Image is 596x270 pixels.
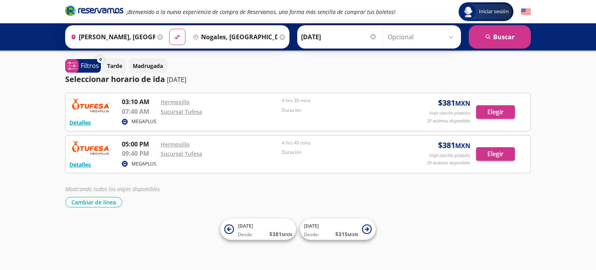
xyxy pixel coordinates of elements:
[128,58,167,73] button: Madrugada
[68,27,155,47] input: Buscar Origen
[220,219,296,240] button: [DATE]Desde:$381MXN
[429,152,470,159] p: Viaje sencillo p/adulto
[438,97,470,109] span: $ 381
[429,110,470,117] p: Viaje sencillo p/adulto
[335,230,358,238] span: $ 315
[133,62,163,70] p: Madrugada
[388,27,457,47] input: Opcional
[99,56,102,63] span: 0
[122,149,157,158] p: 09:40 PM
[132,160,156,167] p: MEGAPLUS
[65,185,160,193] em: Mostrando todos los viajes disponibles
[282,97,399,104] p: 4 hrs 30 mins
[161,98,190,106] a: Hermosillo
[438,139,470,151] span: $ 381
[69,118,91,127] button: Detalles
[122,107,157,116] p: 07:40 AM
[300,219,376,240] button: [DATE]Desde:$315MXN
[301,27,377,47] input: Elegir Fecha
[65,73,165,85] p: Seleccionar horario de ida
[69,160,91,169] button: Detalles
[107,62,122,70] p: Tarde
[269,230,292,238] span: $ 381
[161,141,190,148] a: Hermosillo
[69,139,112,155] img: RESERVAMOS
[122,139,157,149] p: 05:00 PM
[304,231,319,238] span: Desde:
[521,7,531,17] button: English
[65,197,122,207] button: Cambiar de línea
[427,118,470,124] p: 29 asientos disponibles
[65,5,123,19] a: Brand Logo
[122,97,157,106] p: 03:10 AM
[282,139,399,146] p: 4 hrs 40 mins
[238,223,253,229] span: [DATE]
[304,223,319,229] span: [DATE]
[476,105,515,119] button: Elegir
[161,108,202,115] a: Sucursal Tufesa
[282,107,399,114] p: Duración
[455,141,470,150] small: MXN
[348,232,358,237] small: MXN
[167,75,186,84] p: [DATE]
[469,25,531,49] button: Buscar
[282,232,292,237] small: MXN
[238,231,253,238] span: Desde:
[126,8,395,16] em: ¡Bienvenido a la nueva experiencia de compra de Reservamos, una forma más sencilla de comprar tus...
[65,5,123,16] i: Brand Logo
[132,118,156,125] p: MEGAPLUS
[455,99,470,108] small: MXN
[69,97,112,113] img: RESERVAMOS
[65,59,101,73] button: 0Filtros
[81,61,99,70] p: Filtros
[427,160,470,166] p: 29 asientos disponibles
[476,8,512,16] span: Iniciar sesión
[161,150,202,157] a: Sucursal Tufesa
[103,58,126,73] button: Tarde
[282,149,399,156] p: Duración
[190,27,277,47] input: Buscar Destino
[476,147,515,161] button: Elegir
